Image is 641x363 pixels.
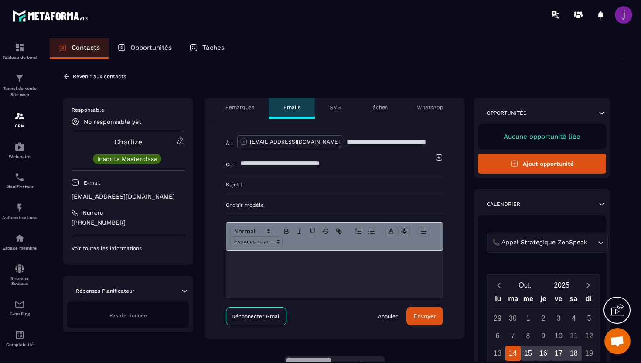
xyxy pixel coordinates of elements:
[83,209,103,216] p: Numéro
[604,328,631,354] div: Ouvrir le chat
[226,307,286,325] a: Déconnecter Gmail
[14,329,25,340] img: accountant
[491,293,506,308] div: lu
[2,246,37,250] p: Espace membre
[283,104,300,111] p: Emails
[2,66,37,104] a: formationformationTunnel de vente Site web
[2,185,37,189] p: Planificateur
[2,86,37,98] p: Tunnel de vente Site web
[507,277,543,293] button: Open months overlay
[14,42,25,53] img: formation
[14,202,25,213] img: automations
[2,276,37,286] p: Réseaux Sociaux
[490,238,589,247] span: 📞 Appel Stratégique ZenSpeak
[84,118,141,125] p: No responsable yet
[2,342,37,347] p: Comptabilité
[202,44,225,51] p: Tâches
[2,123,37,128] p: CRM
[536,346,551,361] div: 16
[76,288,134,295] p: Réponses Planificateur
[2,292,37,323] a: emailemailE-mailing
[2,323,37,353] a: accountantaccountantComptabilité
[2,154,37,159] p: Webinaire
[2,104,37,135] a: formationformationCRM
[12,8,91,24] img: logo
[506,293,521,308] div: ma
[490,328,505,343] div: 6
[551,311,566,326] div: 3
[14,73,25,83] img: formation
[505,311,521,326] div: 30
[109,38,181,59] a: Opportunités
[14,111,25,121] img: formation
[521,328,536,343] div: 8
[505,346,521,361] div: 14
[2,135,37,165] a: automationsautomationsWebinaire
[487,110,527,116] p: Opportunités
[14,172,25,182] img: scheduler
[109,312,147,318] span: Pas de donnée
[2,36,37,66] a: formationformationTableau de bord
[551,293,566,308] div: ve
[536,328,551,343] div: 9
[566,346,582,361] div: 18
[582,346,597,361] div: 19
[72,245,184,252] p: Voir toutes les informations
[491,279,507,291] button: Previous month
[490,311,505,326] div: 29
[478,154,606,174] button: Ajout opportunité
[50,38,109,59] a: Contacts
[14,264,25,274] img: social-network
[225,104,254,111] p: Remarques
[521,293,536,308] div: me
[582,328,597,343] div: 12
[250,138,340,145] p: [EMAIL_ADDRESS][DOMAIN_NAME]
[378,313,398,320] a: Annuler
[72,106,184,113] p: Responsable
[73,73,126,79] p: Revenir aux contacts
[566,311,582,326] div: 4
[589,238,596,247] input: Search for option
[580,279,596,291] button: Next month
[536,293,551,308] div: je
[505,328,521,343] div: 7
[490,346,505,361] div: 13
[582,311,597,326] div: 5
[487,133,597,140] p: Aucune opportunité liée
[543,277,580,293] button: Open years overlay
[551,346,566,361] div: 17
[72,192,184,201] p: [EMAIL_ADDRESS][DOMAIN_NAME]
[536,311,551,326] div: 2
[551,328,566,343] div: 10
[370,104,388,111] p: Tâches
[14,299,25,309] img: email
[2,55,37,60] p: Tableau de bord
[2,165,37,196] a: schedulerschedulerPlanificateur
[330,104,341,111] p: SMS
[2,257,37,292] a: social-networksocial-networkRéseaux Sociaux
[72,219,184,227] p: [PHONE_NUMBER]
[2,215,37,220] p: Automatisations
[2,226,37,257] a: automationsautomationsEspace membre
[84,179,100,186] p: E-mail
[226,181,242,188] p: Sujet :
[2,196,37,226] a: automationsautomationsAutomatisations
[2,312,37,316] p: E-mailing
[417,104,443,111] p: WhatsApp
[72,44,100,51] p: Contacts
[521,311,536,326] div: 1
[521,346,536,361] div: 15
[114,138,142,146] a: Charlize
[581,293,596,308] div: di
[130,44,172,51] p: Opportunités
[487,201,520,208] p: Calendrier
[487,233,608,253] div: Search for option
[566,328,582,343] div: 11
[181,38,233,59] a: Tâches
[406,307,443,325] button: Envoyer
[566,293,581,308] div: sa
[226,202,443,209] p: Choisir modèle
[97,156,157,162] p: Inscrits Masterclass
[14,233,25,243] img: automations
[226,161,236,168] p: Cc :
